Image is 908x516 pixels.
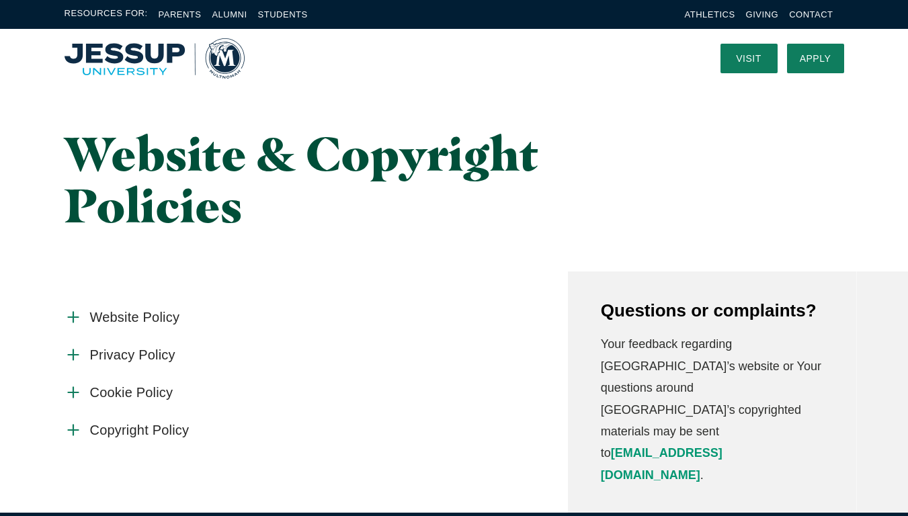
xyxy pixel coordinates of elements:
a: Visit [720,44,778,73]
h1: Website & Copyright Policies [65,128,576,231]
span: Website Policy [90,309,180,326]
p: Your feedback regarding [GEOGRAPHIC_DATA]’s website or Your questions around [GEOGRAPHIC_DATA]’s ... [601,333,823,486]
a: Alumni [212,9,247,19]
img: Multnomah University Logo [65,38,245,79]
a: Apply [787,44,844,73]
span: Privacy Policy [90,347,175,363]
span: Resources For: [65,7,148,22]
a: Parents [159,9,202,19]
span: Cookie Policy [90,384,173,401]
h4: Questions or complaints? [601,298,823,322]
span: Copyright Policy [90,422,190,439]
a: Home [65,38,245,79]
a: Athletics [685,9,735,19]
a: Students [258,9,308,19]
a: [EMAIL_ADDRESS][DOMAIN_NAME] [601,446,723,481]
a: Contact [789,9,833,19]
a: Giving [746,9,779,19]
